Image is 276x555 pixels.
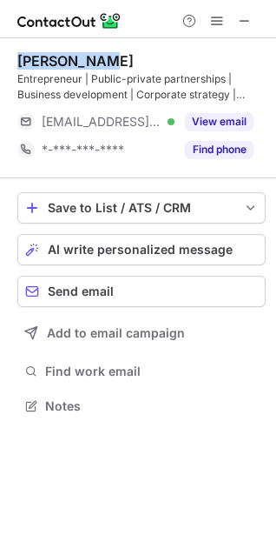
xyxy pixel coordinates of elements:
button: Reveal Button [185,141,253,158]
div: [PERSON_NAME] [17,52,134,70]
button: Reveal Button [185,113,253,130]
button: save-profile-one-click [17,192,266,224]
span: Notes [45,398,259,414]
button: AI write personalized message [17,234,266,265]
span: Send email [48,284,114,298]
span: Find work email [45,364,259,379]
span: [EMAIL_ADDRESS][PERSON_NAME][DOMAIN_NAME] [42,114,161,130]
button: Add to email campaign [17,318,266,349]
span: AI write personalized message [48,243,233,257]
img: ContactOut v5.3.10 [17,10,122,31]
button: Find work email [17,359,266,384]
div: Save to List / ATS / CRM [48,201,235,215]
span: Add to email campaign [47,326,185,340]
button: Notes [17,394,266,418]
div: Entrepreneur | Public-private partnerships | Business development | Corporate strategy | Frontier... [17,71,266,103]
button: Send email [17,276,266,307]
